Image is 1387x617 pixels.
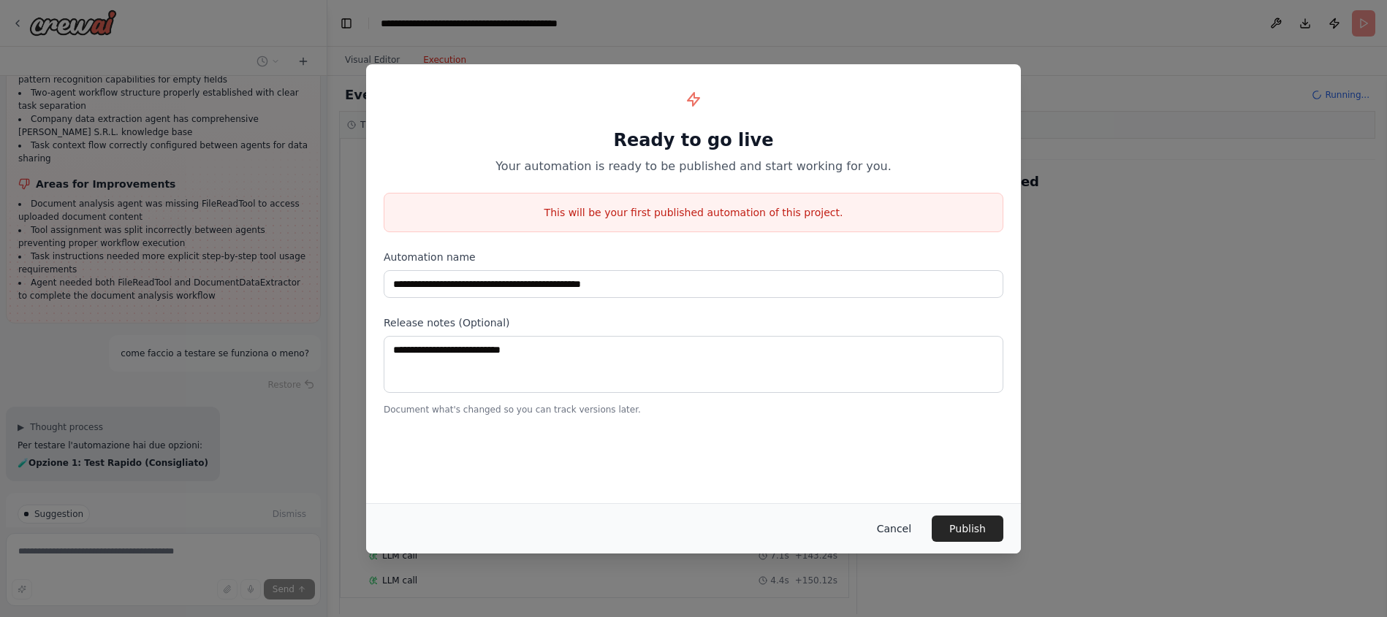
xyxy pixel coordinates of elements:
[932,516,1003,542] button: Publish
[384,315,1003,330] label: Release notes (Optional)
[384,250,1003,264] label: Automation name
[384,205,1003,220] p: This will be your first published automation of this project.
[384,129,1003,152] h1: Ready to go live
[384,158,1003,175] p: Your automation is ready to be published and start working for you.
[384,404,1003,415] p: Document what's changed so you can track versions later.
[865,516,923,542] button: Cancel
